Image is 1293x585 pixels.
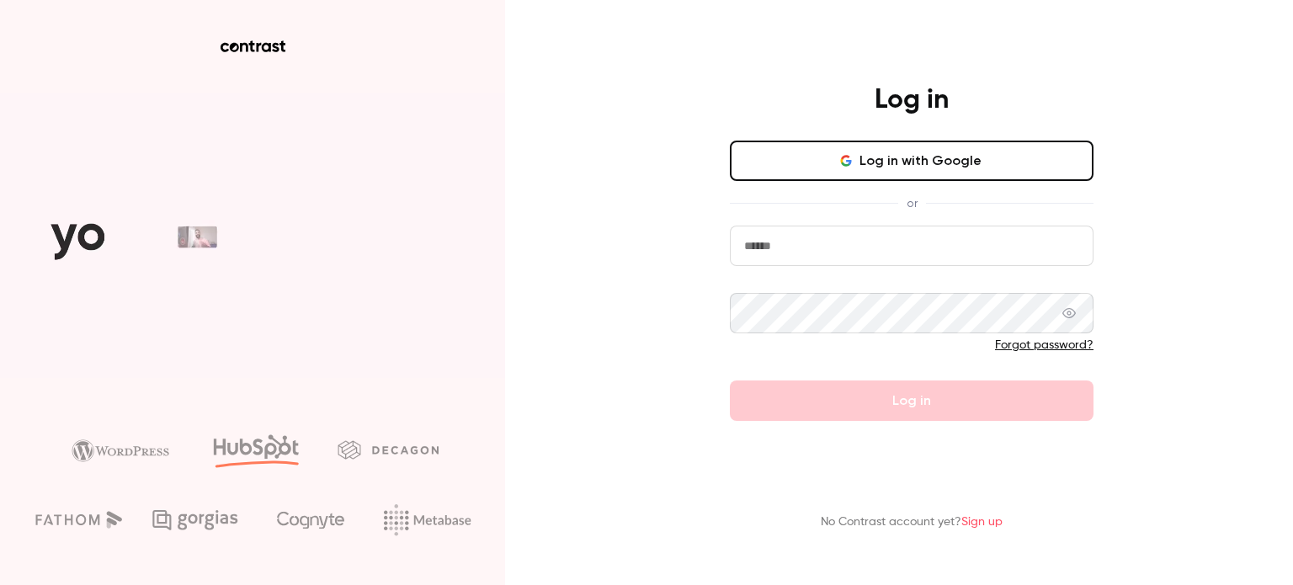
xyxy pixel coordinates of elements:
[1060,236,1080,256] keeper-lock: Open Keeper Popup
[730,141,1093,181] button: Log in with Google
[898,194,926,212] span: or
[961,516,1003,528] a: Sign up
[338,440,439,459] img: decagon
[875,83,949,117] h4: Log in
[995,339,1093,351] a: Forgot password?
[821,513,1003,531] p: No Contrast account yet?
